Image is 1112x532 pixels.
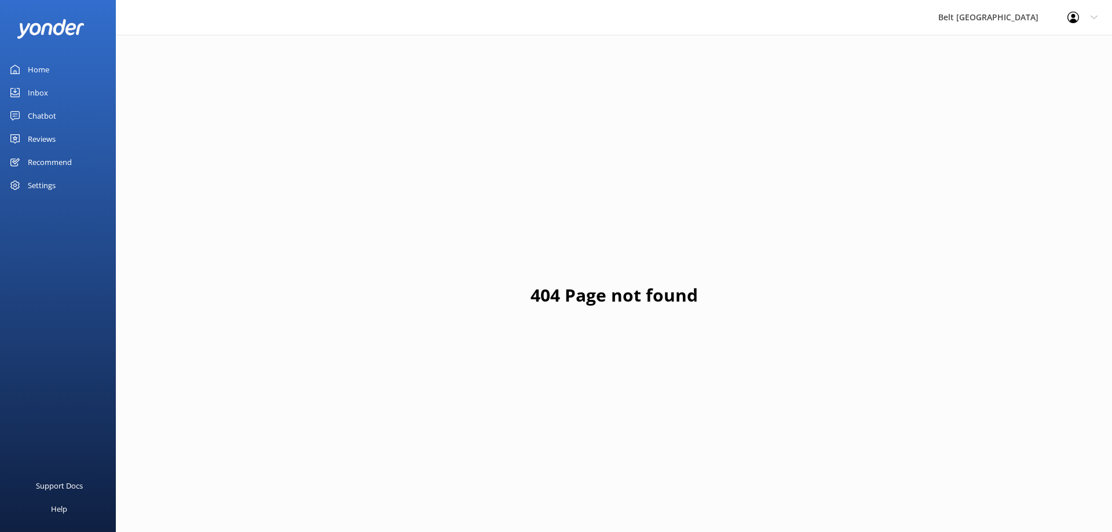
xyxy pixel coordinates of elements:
[28,174,56,197] div: Settings
[28,58,49,81] div: Home
[17,19,84,38] img: yonder-white-logo.png
[531,281,698,309] h1: 404 Page not found
[36,474,83,497] div: Support Docs
[28,151,72,174] div: Recommend
[28,81,48,104] div: Inbox
[28,104,56,127] div: Chatbot
[51,497,67,520] div: Help
[28,127,56,151] div: Reviews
